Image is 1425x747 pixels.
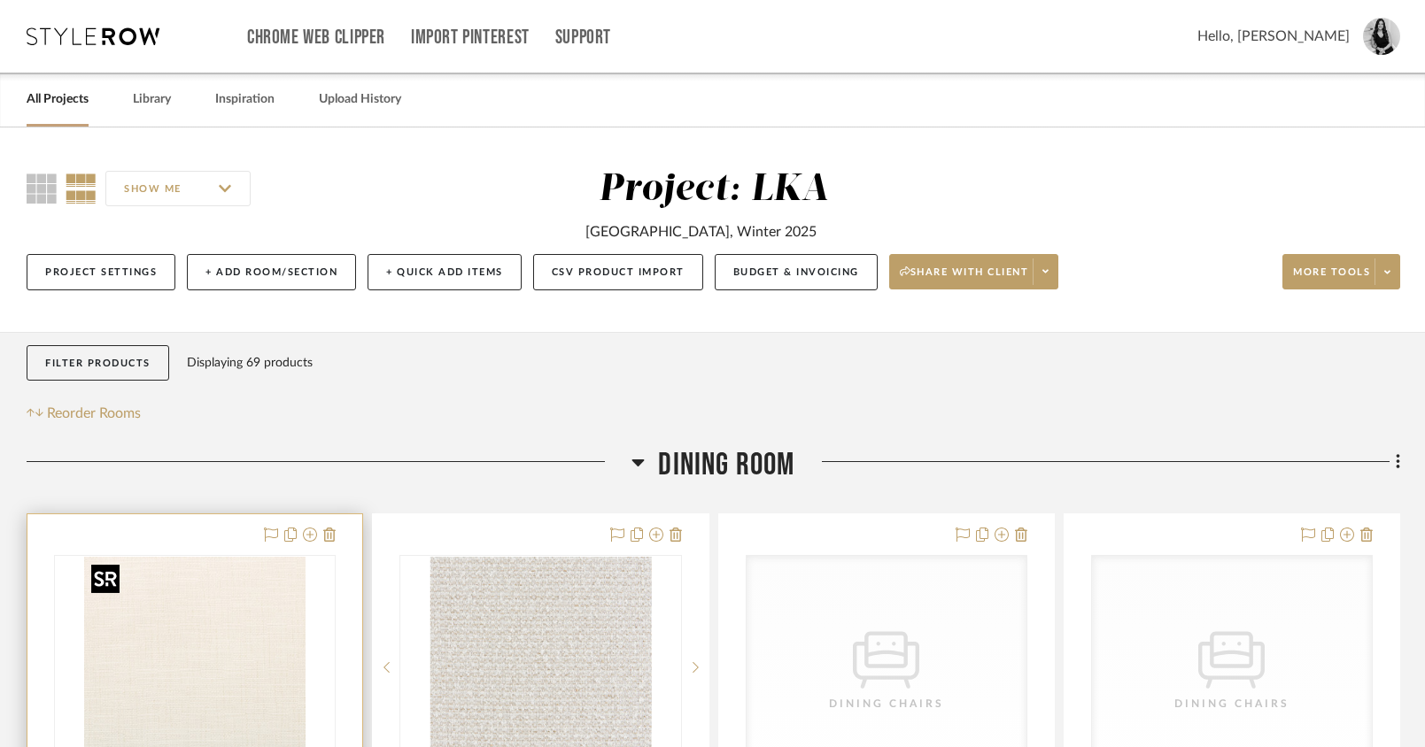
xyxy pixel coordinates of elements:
div: Project: LKA [599,171,828,208]
button: CSV Product Import [533,254,703,290]
span: Dining Room [658,446,794,484]
button: Filter Products [27,345,169,381]
span: Hello, [PERSON_NAME] [1197,26,1350,47]
button: + Add Room/Section [187,254,356,290]
a: Import Pinterest [411,30,530,45]
a: Library [133,88,171,112]
button: Budget & Invoicing [715,254,878,290]
a: Upload History [319,88,401,112]
a: Support [555,30,611,45]
img: avatar [1363,18,1400,55]
span: Share with client [900,266,1029,292]
a: Chrome Web Clipper [247,30,385,45]
button: Project Settings [27,254,175,290]
a: Inspiration [215,88,275,112]
div: Displaying 69 products [187,345,313,381]
button: Share with client [889,254,1059,289]
button: More tools [1282,254,1400,289]
div: Dining Chairs [798,695,975,712]
button: + Quick Add Items [368,254,522,290]
span: Reorder Rooms [47,403,141,424]
a: All Projects [27,88,89,112]
button: Reorder Rooms [27,403,141,424]
div: [GEOGRAPHIC_DATA], Winter 2025 [585,221,817,243]
span: More tools [1293,266,1370,292]
div: Dining Chairs [1143,695,1320,712]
